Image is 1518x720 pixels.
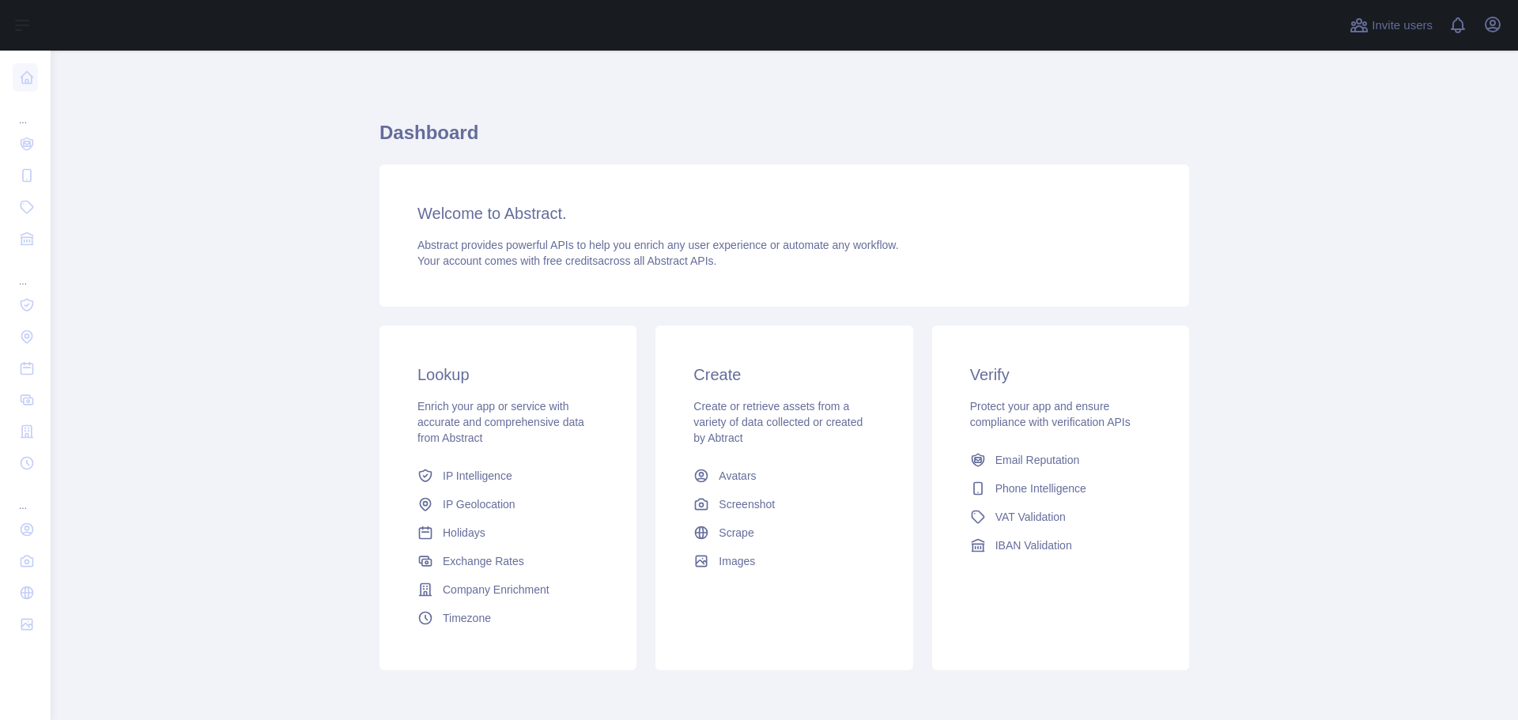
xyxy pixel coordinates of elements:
[443,525,485,541] span: Holidays
[964,531,1157,560] a: IBAN Validation
[687,547,881,575] a: Images
[411,604,605,632] a: Timezone
[417,254,716,267] span: Your account comes with across all Abstract APIs.
[411,575,605,604] a: Company Enrichment
[411,518,605,547] a: Holidays
[995,452,1080,468] span: Email Reputation
[443,468,512,484] span: IP Intelligence
[1372,17,1433,35] span: Invite users
[1346,13,1436,38] button: Invite users
[719,496,775,512] span: Screenshot
[443,582,549,597] span: Company Enrichment
[995,509,1066,525] span: VAT Validation
[693,400,863,444] span: Create or retrieve assets from a variety of data collected or created by Abtract
[719,525,753,541] span: Scrape
[995,481,1086,496] span: Phone Intelligence
[543,254,598,267] span: free credits
[443,610,491,626] span: Timezone
[417,364,599,386] h3: Lookup
[417,239,899,251] span: Abstract provides powerful APIs to help you enrich any user experience or automate any workflow.
[687,518,881,547] a: Scrape
[13,481,38,512] div: ...
[964,474,1157,503] a: Phone Intelligence
[970,364,1151,386] h3: Verify
[693,364,874,386] h3: Create
[417,202,1151,224] h3: Welcome to Abstract.
[13,256,38,288] div: ...
[687,490,881,518] a: Screenshot
[411,547,605,575] a: Exchange Rates
[995,537,1072,553] span: IBAN Validation
[379,120,1189,158] h1: Dashboard
[443,496,515,512] span: IP Geolocation
[443,553,524,569] span: Exchange Rates
[719,468,756,484] span: Avatars
[411,462,605,490] a: IP Intelligence
[411,490,605,518] a: IP Geolocation
[719,553,755,569] span: Images
[964,446,1157,474] a: Email Reputation
[964,503,1157,531] a: VAT Validation
[417,400,584,444] span: Enrich your app or service with accurate and comprehensive data from Abstract
[13,95,38,126] div: ...
[970,400,1131,428] span: Protect your app and ensure compliance with verification APIs
[687,462,881,490] a: Avatars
